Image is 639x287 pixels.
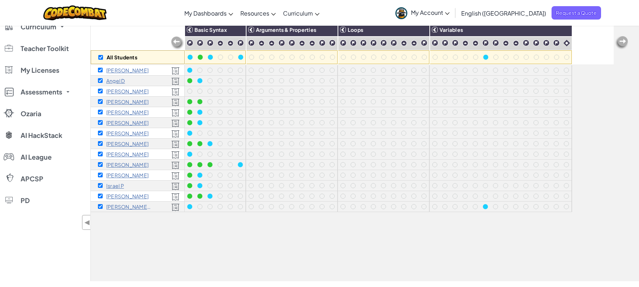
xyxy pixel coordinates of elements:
[170,36,185,50] img: Arrow_Left_Inactive.png
[278,39,285,46] img: IconChallengeLevel.svg
[283,9,313,17] span: Curriculum
[186,39,193,46] img: IconChallengeLevel.svg
[43,5,107,20] img: CodeCombat logo
[421,39,428,46] img: IconChallengeLevel.svg
[395,7,407,19] img: avatar
[452,39,459,46] img: IconChallengeLevel.svg
[237,39,244,46] img: IconChallengeLevel.svg
[106,151,149,157] p: Adrian M
[106,67,149,73] p: Jacob Castillo
[552,6,601,20] a: Request a Quote
[184,9,227,17] span: My Dashboards
[171,161,180,169] img: Licensed
[171,88,180,96] img: Licensed
[171,172,180,180] img: Licensed
[171,98,180,106] img: Licensed
[288,39,295,46] img: IconChallengeLevel.svg
[171,140,180,148] img: Licensed
[171,130,180,138] img: Licensed
[106,109,149,115] p: Sofia Guzman
[319,39,326,46] img: IconChallengeLevel.svg
[248,39,255,46] img: IconChallengeLevel.svg
[523,39,529,46] img: IconChallengeLevel.svg
[380,39,387,46] img: IconChallengeLevel.svg
[171,182,180,190] img: Licensed
[21,45,69,52] span: Teacher Toolkit
[462,40,468,46] img: IconPracticeLevel.svg
[197,39,203,46] img: IconChallengeLevel.svg
[106,130,149,136] p: Noah Loepke
[171,77,180,85] img: Licensed
[401,40,407,46] img: IconPracticeLevel.svg
[411,40,417,46] img: IconPracticeLevel.svg
[390,39,397,46] img: IconChallengeLevel.svg
[513,40,519,46] img: IconPracticeLevel.svg
[258,40,265,46] img: IconPracticeLevel.svg
[21,110,41,117] span: Ozaria
[106,193,149,199] p: Makenzie Perez
[360,39,367,46] img: IconChallengeLevel.svg
[84,217,90,228] span: ◀
[21,24,56,30] span: Curriculum
[348,26,363,33] span: Loops
[106,172,149,178] p: Nathan Najar
[340,39,347,46] img: IconChallengeLevel.svg
[171,193,180,201] img: Licensed
[194,26,227,33] span: Basic Syntax
[411,9,450,16] span: My Account
[279,3,323,23] a: Curriculum
[553,39,560,46] img: IconChallengeLevel.svg
[106,78,125,84] p: Angel D
[21,89,62,95] span: Assessments
[240,9,269,17] span: Resources
[370,39,377,46] img: IconChallengeLevel.svg
[171,119,180,127] img: Licensed
[269,40,275,46] img: IconPracticeLevel.svg
[171,203,180,211] img: Licensed
[439,26,463,33] span: Variables
[171,109,180,117] img: Licensed
[106,183,124,189] p: Israel P
[106,204,151,210] p: Cristian Sierra Lool
[432,39,438,46] img: IconChallengeLevel.svg
[543,39,550,46] img: IconChallengeLevel.svg
[392,1,453,24] a: My Account
[461,9,546,17] span: English ([GEOGRAPHIC_DATA])
[309,40,315,46] img: IconPracticeLevel.svg
[458,3,550,23] a: English ([GEOGRAPHIC_DATA])
[21,154,52,160] span: AI League
[106,141,149,147] p: Ian Lopez
[482,39,489,46] img: IconChallengeLevel.svg
[171,67,180,75] img: Licensed
[21,67,59,73] span: My Licenses
[299,40,305,46] img: IconPracticeLevel.svg
[563,40,570,46] img: IconIntro.svg
[237,3,279,23] a: Resources
[171,151,180,159] img: Licensed
[227,40,233,46] img: IconPracticeLevel.svg
[181,3,237,23] a: My Dashboards
[442,39,449,46] img: IconChallengeLevel.svg
[256,26,316,33] span: Arguments & Properties
[106,162,149,168] p: Jonathan Martinez
[106,99,149,105] p: Wyatt Greenwalt
[207,39,214,46] img: IconChallengeLevel.svg
[492,39,499,46] img: IconChallengeLevel.svg
[472,40,479,46] img: IconPracticeLevel.svg
[106,120,149,126] p: Hudson Howard
[350,39,357,46] img: IconChallengeLevel.svg
[329,39,336,46] img: IconChallengeLevel.svg
[533,39,540,46] img: IconChallengeLevel.svg
[21,132,62,139] span: AI HackStack
[106,88,149,94] p: Jesus Esteban Vasquez
[107,54,137,60] p: All Students
[503,40,509,46] img: IconPracticeLevel.svg
[614,35,629,50] img: Arrow_Left_Inactive.png
[217,40,223,46] img: IconPracticeLevel.svg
